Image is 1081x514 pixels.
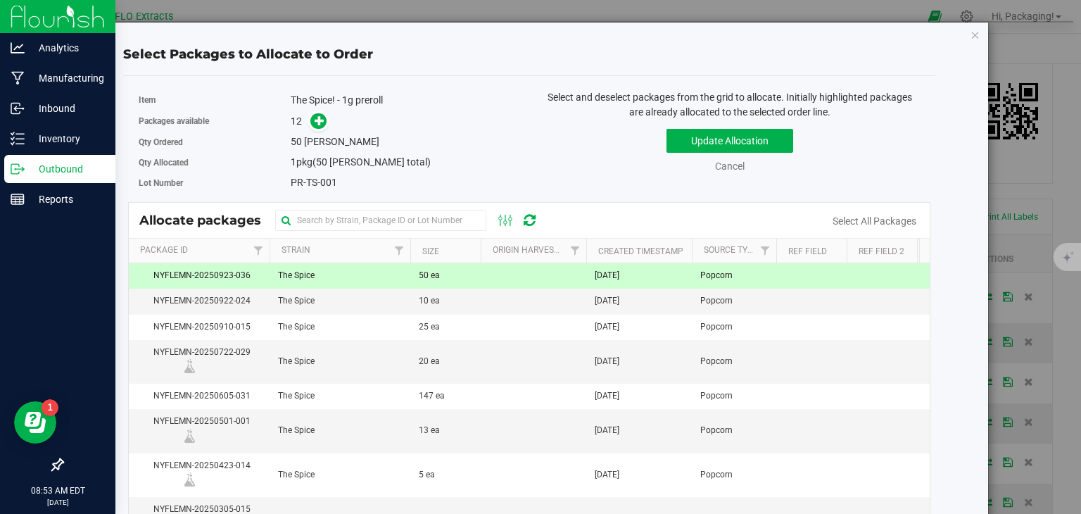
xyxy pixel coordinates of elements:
[595,468,619,482] span: [DATE]
[139,213,275,228] span: Allocate packages
[700,269,733,282] span: Popcorn
[312,156,431,168] span: (50 [PERSON_NAME] total)
[25,161,109,177] p: Outbound
[278,269,315,282] span: The Spice
[181,429,218,443] div: Lab Sample
[291,115,302,127] span: 12
[859,246,904,256] a: Ref Field 2
[246,239,270,263] a: Filter
[139,115,291,127] label: Packages available
[11,162,25,176] inline-svg: Outbound
[700,355,733,368] span: Popcorn
[595,269,619,282] span: [DATE]
[137,415,261,446] span: NYFLEMN-20250501-001
[275,210,486,231] input: Search by Strain, Package ID or Lot Number
[6,484,109,497] p: 08:53 AM EDT
[139,136,291,149] label: Qty Ordered
[700,468,733,482] span: Popcorn
[598,246,683,256] a: Created Timestamp
[11,192,25,206] inline-svg: Reports
[595,294,619,308] span: [DATE]
[548,92,912,118] span: Select and deselect packages from the grid to allocate. Initially highlighted packages are alread...
[278,294,315,308] span: The Spice
[419,294,440,308] span: 10 ea
[700,424,733,437] span: Popcorn
[11,71,25,85] inline-svg: Manufacturing
[419,389,445,403] span: 147 ea
[419,468,435,482] span: 5 ea
[278,355,315,368] span: The Spice
[595,424,619,437] span: [DATE]
[595,355,619,368] span: [DATE]
[123,45,935,64] div: Select Packages to Allocate to Order
[42,399,58,416] iframe: Resource center unread badge
[595,320,619,334] span: [DATE]
[291,136,302,147] span: 50
[419,355,440,368] span: 20 ea
[25,70,109,87] p: Manufacturing
[493,245,564,255] a: Origin Harvests
[291,177,337,188] span: PR-TS-001
[291,156,296,168] span: 1
[282,245,310,255] a: Strain
[139,94,291,106] label: Item
[595,389,619,403] span: [DATE]
[419,424,440,437] span: 13 ea
[25,130,109,147] p: Inventory
[666,129,793,153] button: Update Allocation
[278,468,315,482] span: The Spice
[704,245,758,255] a: Source Type
[140,245,188,255] a: Package Id
[14,401,56,444] iframe: Resource center
[278,424,315,437] span: The Spice
[700,320,733,334] span: Popcorn
[753,239,776,263] a: Filter
[137,320,261,334] span: NYFLEMN-20250910-015
[419,320,440,334] span: 25 ea
[833,215,916,227] a: Select All Packages
[25,191,109,208] p: Reports
[25,39,109,56] p: Analytics
[278,320,315,334] span: The Spice
[387,239,410,263] a: Filter
[419,269,440,282] span: 50 ea
[700,294,733,308] span: Popcorn
[6,497,109,508] p: [DATE]
[278,389,315,403] span: The Spice
[715,161,745,172] a: Cancel
[11,41,25,55] inline-svg: Analytics
[788,246,827,256] a: Ref Field
[137,346,261,377] span: NYFLEMN-20250722-029
[137,459,261,491] span: NYFLEMN-20250423-014
[563,239,586,263] a: Filter
[25,100,109,117] p: Inbound
[291,93,519,108] div: The Spice! - 1g preroll
[137,269,261,282] span: NYFLEMN-20250923-036
[422,246,439,256] a: Size
[181,359,218,373] div: Lab Sample
[137,389,261,403] span: NYFLEMN-20250605-031
[181,472,218,487] div: Lab Sample
[11,132,25,146] inline-svg: Inventory
[137,294,261,308] span: NYFLEMN-20250922-024
[291,156,431,168] span: pkg
[139,156,291,169] label: Qty Allocated
[11,101,25,115] inline-svg: Inbound
[304,136,379,147] span: [PERSON_NAME]
[139,177,291,189] label: Lot Number
[700,389,733,403] span: Popcorn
